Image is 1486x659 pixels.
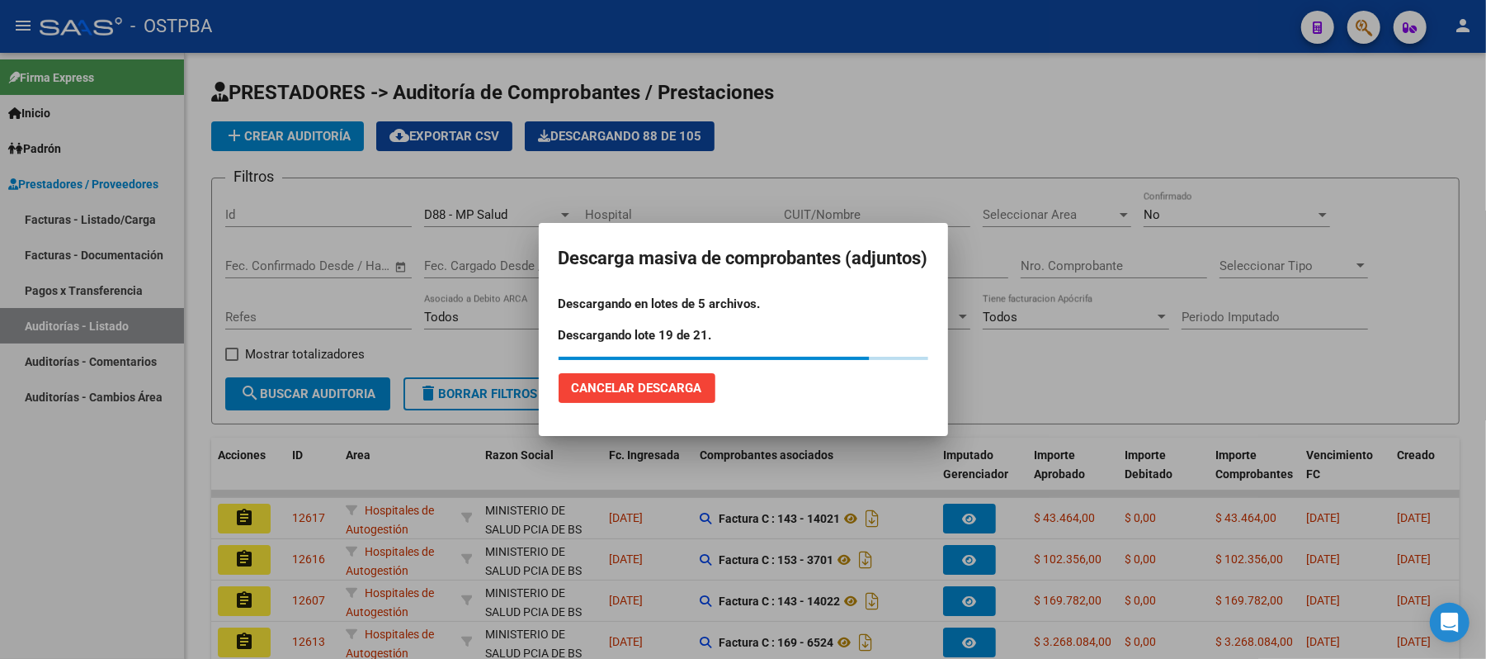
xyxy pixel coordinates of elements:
span: Cancelar Descarga [572,381,702,396]
p: Descargando en lotes de 5 archivos. [559,295,928,314]
div: Open Intercom Messenger [1430,603,1469,642]
p: Descargando lote 19 de 21. [559,326,928,345]
h2: Descarga masiva de comprobantes (adjuntos) [559,243,928,274]
button: Cancelar Descarga [559,373,715,403]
